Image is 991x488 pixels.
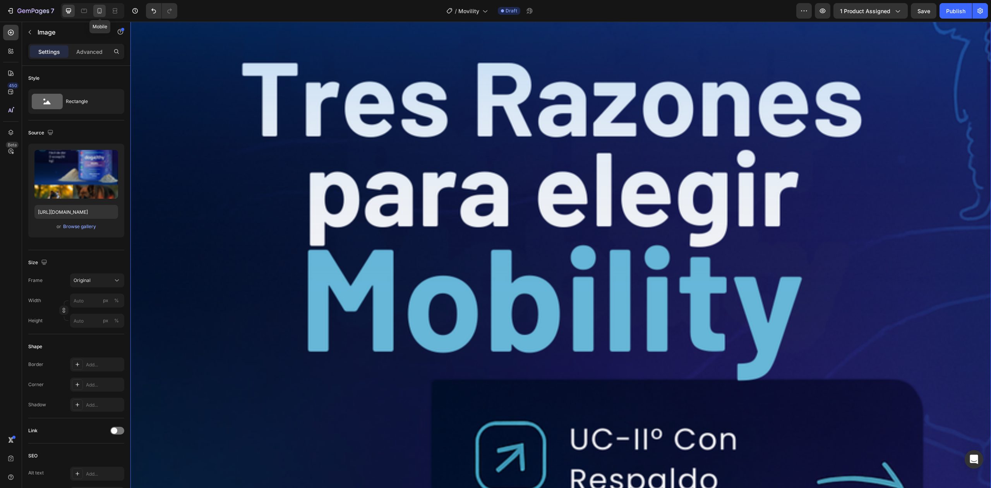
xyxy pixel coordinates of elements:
[103,297,108,304] div: px
[28,297,41,304] label: Width
[101,316,110,325] button: %
[28,128,55,138] div: Source
[840,7,890,15] span: 1 product assigned
[458,7,479,15] span: Movility
[965,450,983,469] div: Open Intercom Messenger
[76,48,103,56] p: Advanced
[946,7,965,15] div: Publish
[63,223,96,230] button: Browse gallery
[38,48,60,56] p: Settings
[911,3,936,19] button: Save
[112,296,121,305] button: px
[28,277,43,284] label: Frame
[28,317,43,324] label: Height
[28,452,38,459] div: SEO
[7,82,19,89] div: 450
[455,7,457,15] span: /
[28,75,39,82] div: Style
[101,296,110,305] button: %
[130,22,991,488] iframe: Design area
[34,205,118,219] input: https://example.com/image.jpg
[86,361,122,368] div: Add...
[86,471,122,478] div: Add...
[833,3,908,19] button: 1 product assigned
[34,150,118,199] img: preview-image
[86,381,122,388] div: Add...
[38,27,103,37] p: Image
[917,8,930,14] span: Save
[112,316,121,325] button: px
[6,142,19,148] div: Beta
[51,6,54,15] p: 7
[57,222,61,231] span: or
[114,317,119,324] div: %
[506,7,517,14] span: Draft
[940,3,972,19] button: Publish
[28,381,44,388] div: Corner
[28,401,46,408] div: Shadow
[70,294,124,308] input: px%
[70,273,124,287] button: Original
[28,361,43,368] div: Border
[3,3,58,19] button: 7
[114,297,119,304] div: %
[28,427,38,434] div: Link
[28,343,42,350] div: Shape
[66,93,113,110] div: Rectangle
[74,277,91,284] span: Original
[28,258,49,268] div: Size
[28,469,44,476] div: Alt text
[146,3,177,19] div: Undo/Redo
[70,314,124,328] input: px%
[86,402,122,409] div: Add...
[103,317,108,324] div: px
